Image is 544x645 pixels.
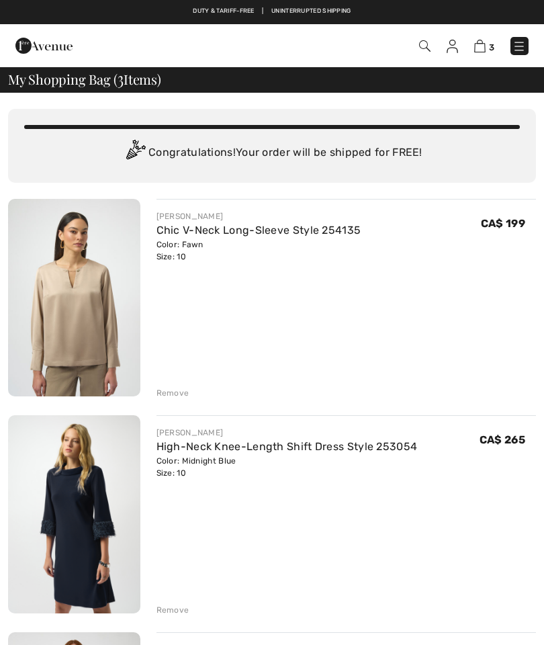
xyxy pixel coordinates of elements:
[118,69,124,87] span: 3
[156,604,189,616] div: Remove
[8,415,140,613] img: High-Neck Knee-Length Shift Dress Style 253054
[480,433,525,446] span: CA$ 265
[489,42,494,52] span: 3
[8,73,161,86] span: My Shopping Bag ( Items)
[474,40,486,52] img: Shopping Bag
[447,40,458,53] img: My Info
[156,440,418,453] a: High-Neck Knee-Length Shift Dress Style 253054
[15,38,73,51] a: 1ère Avenue
[156,210,361,222] div: [PERSON_NAME]
[156,387,189,399] div: Remove
[156,224,361,236] a: Chic V-Neck Long-Sleeve Style 254135
[15,32,73,59] img: 1ère Avenue
[24,140,520,167] div: Congratulations! Your order will be shipped for FREE!
[156,427,418,439] div: [PERSON_NAME]
[8,199,140,396] img: Chic V-Neck Long-Sleeve Style 254135
[474,38,494,54] a: 3
[156,239,361,263] div: Color: Fawn Size: 10
[122,140,148,167] img: Congratulation2.svg
[512,40,526,53] img: Menu
[419,40,430,52] img: Search
[156,455,418,479] div: Color: Midnight Blue Size: 10
[481,217,525,230] span: CA$ 199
